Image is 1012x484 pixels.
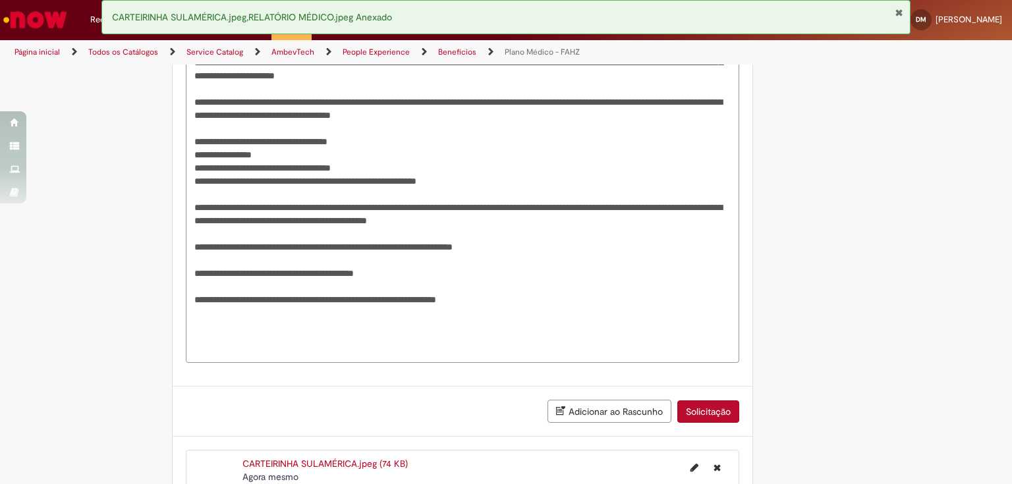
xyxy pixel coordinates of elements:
time: 27/08/2025 15:26:44 [242,471,298,483]
a: Benefícios [438,47,476,57]
span: [PERSON_NAME] [936,14,1002,25]
button: Fechar Notificação [895,7,903,18]
a: Service Catalog [186,47,243,57]
button: Excluir CARTEIRINHA SULAMÉRICA.jpeg [706,457,729,478]
a: Todos os Catálogos [88,47,158,57]
span: DM [916,15,926,24]
img: ServiceNow [1,7,69,33]
a: AmbevTech [271,47,314,57]
button: Adicionar ao Rascunho [548,400,671,423]
a: Plano Médico - FAHZ [505,47,580,57]
a: CARTEIRINHA SULAMÉRICA.jpeg (74 KB) [242,458,408,470]
span: Requisições [90,13,136,26]
ul: Trilhas de página [10,40,665,65]
a: People Experience [343,47,410,57]
span: CARTEIRINHA SULAMÉRICA.jpeg,RELATÓRIO MÉDICO.jpeg Anexado [112,11,392,23]
button: Editar nome de arquivo CARTEIRINHA SULAMÉRICA.jpeg [683,457,706,478]
span: Agora mesmo [242,471,298,483]
button: Solicitação [677,400,739,423]
a: Página inicial [14,47,60,57]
